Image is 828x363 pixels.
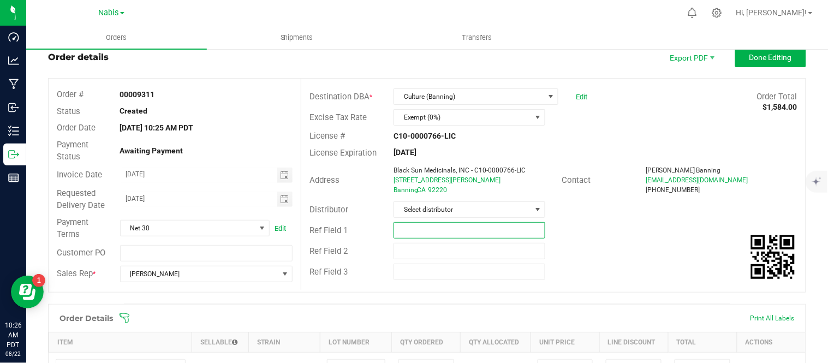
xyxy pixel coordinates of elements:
[461,332,531,352] th: Qty Allocated
[763,103,797,111] strong: $1,584.00
[249,332,320,352] th: Strain
[57,123,96,133] span: Order Date
[659,47,724,67] li: Export PDF
[207,26,388,49] a: Shipments
[8,172,19,183] inline-svg: Reports
[309,112,367,122] span: Excise Tax Rate
[737,332,806,352] th: Actions
[394,132,456,140] strong: C10-0000766-LIC
[736,8,807,17] span: Hi, [PERSON_NAME]!
[394,110,531,125] span: Exempt (0%)
[531,332,600,352] th: Unit Price
[120,123,194,132] strong: [DATE] 10:25 AM PDT
[309,205,348,215] span: Distributor
[120,106,148,115] strong: Created
[646,186,700,194] span: [PHONE_NUMBER]
[749,53,792,62] span: Done Editing
[91,33,141,43] span: Orders
[8,55,19,66] inline-svg: Analytics
[121,221,255,236] span: Net 30
[309,225,348,235] span: Ref Field 1
[646,166,695,174] span: [PERSON_NAME]
[394,176,501,184] span: [STREET_ADDRESS][PERSON_NAME]
[599,332,668,352] th: Line Discount
[57,140,88,162] span: Payment Status
[57,248,105,258] span: Customer PO
[320,332,392,352] th: Lot Number
[57,170,102,180] span: Invoice Date
[309,148,377,158] span: License Expiration
[757,92,797,102] span: Order Total
[309,92,370,102] span: Destination DBA
[394,148,416,157] strong: [DATE]
[309,175,339,185] span: Address
[417,186,426,194] span: CA
[448,33,507,43] span: Transfers
[387,26,568,49] a: Transfers
[5,320,21,350] p: 10:26 AM PDT
[121,266,279,282] span: [PERSON_NAME]
[710,8,724,18] div: Manage settings
[57,217,88,240] span: Payment Terms
[120,146,183,155] strong: Awaiting Payment
[11,276,44,308] iframe: Resource center
[668,332,737,352] th: Total
[576,93,587,101] a: Edit
[32,274,45,287] iframe: Resource center unread badge
[48,51,109,64] div: Order details
[5,350,21,358] p: 08/22
[309,131,345,141] span: License #
[57,90,84,99] span: Order #
[49,332,192,352] th: Item
[277,168,293,183] span: Toggle calendar
[309,246,348,256] span: Ref Field 2
[120,90,155,99] strong: 00009311
[57,269,93,278] span: Sales Rep
[751,235,795,279] img: Scan me!
[266,33,328,43] span: Shipments
[192,332,249,352] th: Sellable
[57,106,80,116] span: Status
[735,47,806,67] button: Done Editing
[696,166,721,174] span: Banning
[57,188,105,211] span: Requested Delivery Date
[394,166,526,174] span: Black Sun Medicinals, INC - C10-0000766-LIC
[59,314,113,323] h1: Order Details
[392,332,461,352] th: Qty Ordered
[8,79,19,90] inline-svg: Manufacturing
[26,26,207,49] a: Orders
[416,186,417,194] span: ,
[394,186,418,194] span: Banning
[394,89,544,104] span: Culture (Banning)
[275,224,287,233] a: Edit
[8,32,19,43] inline-svg: Dashboard
[562,175,591,185] span: Contact
[394,202,531,217] span: Select distributor
[428,186,447,194] span: 92220
[8,126,19,136] inline-svg: Inventory
[751,235,795,279] qrcode: 00009311
[8,149,19,160] inline-svg: Outbound
[277,192,293,207] span: Toggle calendar
[99,8,119,17] span: Nabis
[8,102,19,113] inline-svg: Inbound
[309,267,348,277] span: Ref Field 3
[646,176,748,184] span: [EMAIL_ADDRESS][DOMAIN_NAME]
